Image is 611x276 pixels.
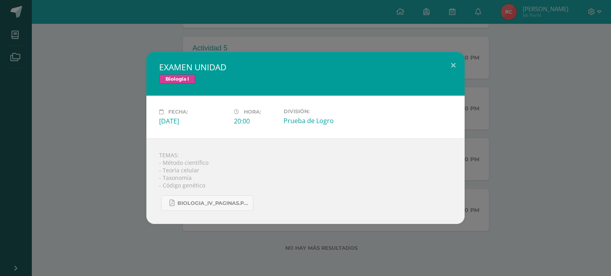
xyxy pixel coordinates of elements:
[442,52,465,79] button: Close (Esc)
[159,117,228,125] div: [DATE]
[146,138,465,224] div: TEMAS: - Método científico - Teoría celular - Taxonomía - Código genético
[234,117,277,125] div: 20:00
[244,109,261,115] span: Hora:
[177,200,249,207] span: BIOLOGIA_IV_PAGINAS.pdf
[159,62,452,73] h2: EXAMEN UNIDAD
[284,116,352,125] div: Prueba de Logro
[168,109,188,115] span: Fecha:
[284,108,352,114] label: División:
[159,74,195,84] span: Biología I
[161,195,253,211] a: BIOLOGIA_IV_PAGINAS.pdf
